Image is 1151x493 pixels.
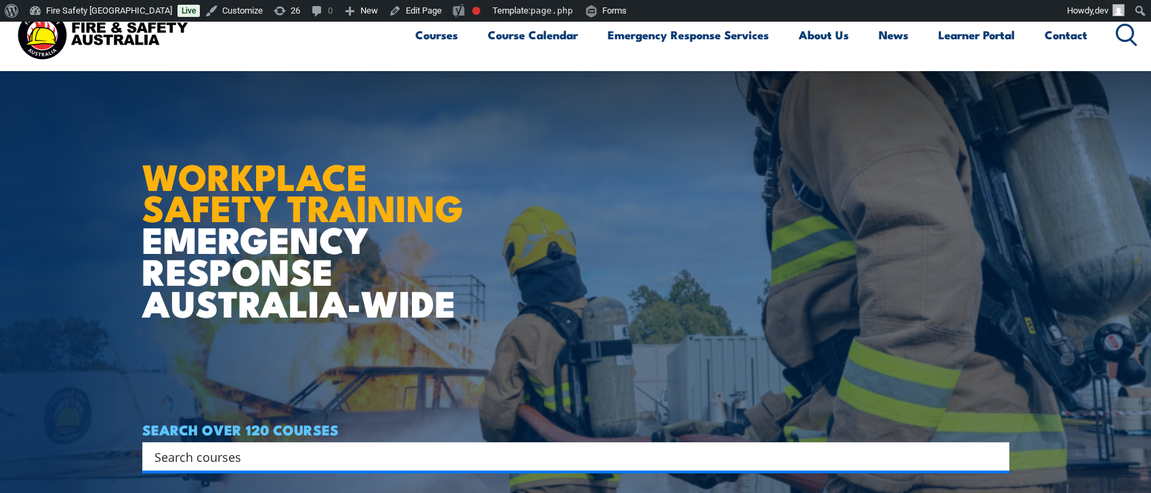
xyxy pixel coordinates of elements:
strong: WORKPLACE SAFETY TRAINING [142,147,463,235]
a: Courses [415,17,458,53]
form: Search form [157,447,982,466]
h4: SEARCH OVER 120 COURSES [142,422,1009,437]
a: News [879,17,908,53]
button: Search magnifier button [986,447,1005,466]
input: Search input [154,446,980,467]
a: Contact [1045,17,1087,53]
span: dev [1095,5,1108,16]
h1: EMERGENCY RESPONSE AUSTRALIA-WIDE [142,126,474,318]
a: Live [177,5,200,17]
a: About Us [799,17,849,53]
a: Emergency Response Services [608,17,769,53]
a: Course Calendar [488,17,578,53]
span: page.php [530,5,573,16]
div: Needs improvement [472,7,480,15]
a: Learner Portal [938,17,1015,53]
